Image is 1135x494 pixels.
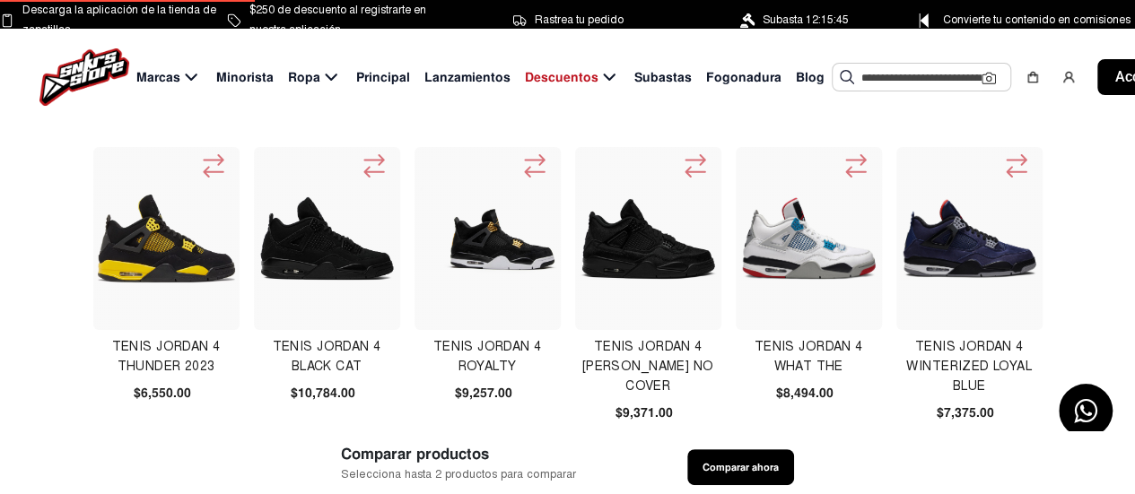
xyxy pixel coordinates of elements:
font: Blog [796,69,825,85]
font: $250 de descuento al registrarte en nuestra aplicación [249,4,426,36]
font: Marcas [136,69,180,85]
font: Descuentos [525,69,598,85]
h4: Tenis Jordan 4 What The [736,337,882,377]
img: Buscar [840,70,854,84]
font: Lanzamientos [424,69,511,85]
font: Comparar ahora [703,461,779,473]
img: Cámara [982,71,996,85]
img: Tenis Jordan 4 Winterized Loyal Blue [901,169,1039,308]
img: Tenis Jordan 4 Thunder 2023 [98,195,236,282]
h4: Tenis Jordan 4 [PERSON_NAME] No Cover [575,337,721,396]
h4: Tenis Jordan 4 Winterized Loyal Blue [896,337,1043,396]
font: Ropa [288,69,320,85]
font: Principal [356,69,410,85]
img: Tenis Jordan 4 Olivia Kim No Cover [580,197,718,282]
span: $7,375.00 [937,403,994,422]
font: Descarga la aplicación de la tienda de zapatillas [22,4,216,36]
font: Fogonadura [706,69,781,85]
img: Tenis Jordan 4 What The [740,169,878,308]
h4: Tenis Jordan 4 Thunder 2023 [93,337,240,377]
span: $8,494.00 [776,384,834,403]
img: Tenis Jordan 4 Black Cat [258,195,397,282]
font: Minorista [216,69,274,85]
img: Icono de punto de control [912,13,935,28]
font: Subasta 12:15:45 [763,13,849,26]
font: Convierte tu contenido en comisiones [943,13,1131,26]
font: Subastas [634,69,692,85]
span: $10,784.00 [291,384,355,403]
font: Selecciona hasta 2 productos para comparar [341,466,576,481]
font: Comparar productos [341,445,489,464]
span: $6,550.00 [134,384,191,403]
h4: Tenis Jordan 4 Royalty [415,337,561,377]
button: Comparar ahora [687,449,794,485]
span: $9,257.00 [455,384,512,403]
img: usuario [1061,70,1076,84]
h4: Tenis Jordan 4 Black Cat [254,337,400,377]
span: $9,371.00 [616,403,673,422]
img: compras [1026,70,1040,84]
img: Tenis Jordan 4 Royalty [419,187,557,290]
font: Rastrea tu pedido [535,13,624,26]
img: logo [39,48,129,106]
